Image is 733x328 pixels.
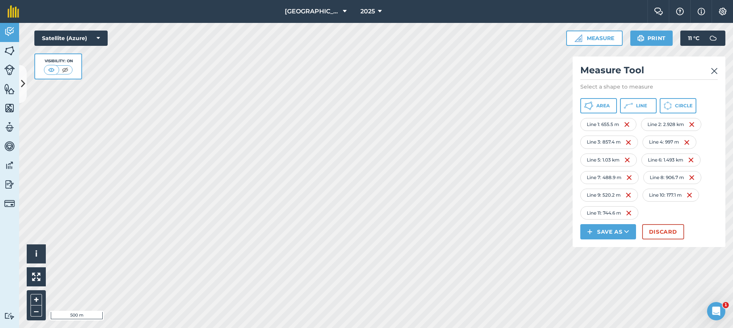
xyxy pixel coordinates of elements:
img: svg+xml;base64,PHN2ZyB4bWxucz0iaHR0cDovL3d3dy53My5vcmcvMjAwMC9zdmciIHdpZHRoPSIxNiIgaGVpZ2h0PSIyNC... [626,208,632,218]
button: i [27,244,46,263]
span: [GEOGRAPHIC_DATA] [285,7,340,16]
img: svg+xml;base64,PD94bWwgdmVyc2lvbj0iMS4wIiBlbmNvZGluZz0idXRmLTgiPz4KPCEtLSBHZW5lcmF0b3I6IEFkb2JlIE... [4,160,15,171]
div: Line 2 : 2.928 km [641,118,701,131]
img: Four arrows, one pointing top left, one top right, one bottom right and the last bottom left [32,273,40,281]
div: Line 3 : 857.4 m [580,136,638,149]
img: svg+xml;base64,PD94bWwgdmVyc2lvbj0iMS4wIiBlbmNvZGluZz0idXRmLTgiPz4KPCEtLSBHZW5lcmF0b3I6IEFkb2JlIE... [4,121,15,133]
img: fieldmargin Logo [8,5,19,18]
div: Line 5 : 1.03 km [580,153,637,166]
button: Save as [580,224,636,239]
img: Two speech bubbles overlapping with the left bubble in the forefront [654,8,663,15]
div: Line 7 : 488.9 m [580,171,639,184]
button: + [31,294,42,305]
img: svg+xml;base64,PD94bWwgdmVyc2lvbj0iMS4wIiBlbmNvZGluZz0idXRmLTgiPz4KPCEtLSBHZW5lcmF0b3I6IEFkb2JlIE... [706,31,721,46]
img: svg+xml;base64,PHN2ZyB4bWxucz0iaHR0cDovL3d3dy53My5vcmcvMjAwMC9zdmciIHdpZHRoPSI1MCIgaGVpZ2h0PSI0MC... [60,66,70,74]
img: svg+xml;base64,PD94bWwgdmVyc2lvbj0iMS4wIiBlbmNvZGluZz0idXRmLTgiPz4KPCEtLSBHZW5lcmF0b3I6IEFkb2JlIE... [4,198,15,209]
div: Line 11 : 744.6 m [580,206,638,219]
img: svg+xml;base64,PHN2ZyB4bWxucz0iaHR0cDovL3d3dy53My5vcmcvMjAwMC9zdmciIHdpZHRoPSIxNyIgaGVpZ2h0PSIxNy... [697,7,705,16]
img: svg+xml;base64,PHN2ZyB4bWxucz0iaHR0cDovL3d3dy53My5vcmcvMjAwMC9zdmciIHdpZHRoPSIxNiIgaGVpZ2h0PSIyNC... [686,191,693,200]
button: Satellite (Azure) [34,31,108,46]
div: Line 10 : 177.1 m [643,189,699,202]
p: Select a shape to measure [580,83,718,90]
span: i [35,249,37,259]
img: svg+xml;base64,PD94bWwgdmVyc2lvbj0iMS4wIiBlbmNvZGluZz0idXRmLTgiPz4KPCEtLSBHZW5lcmF0b3I6IEFkb2JlIE... [4,141,15,152]
span: 11 ° C [688,31,699,46]
img: svg+xml;base64,PHN2ZyB4bWxucz0iaHR0cDovL3d3dy53My5vcmcvMjAwMC9zdmciIHdpZHRoPSI1NiIgaGVpZ2h0PSI2MC... [4,45,15,57]
img: svg+xml;base64,PHN2ZyB4bWxucz0iaHR0cDovL3d3dy53My5vcmcvMjAwMC9zdmciIHdpZHRoPSI1NiIgaGVpZ2h0PSI2MC... [4,83,15,95]
img: svg+xml;base64,PHN2ZyB4bWxucz0iaHR0cDovL3d3dy53My5vcmcvMjAwMC9zdmciIHdpZHRoPSIxOSIgaGVpZ2h0PSIyNC... [637,34,644,43]
img: svg+xml;base64,PD94bWwgdmVyc2lvbj0iMS4wIiBlbmNvZGluZz0idXRmLTgiPz4KPCEtLSBHZW5lcmF0b3I6IEFkb2JlIE... [4,65,15,75]
img: svg+xml;base64,PD94bWwgdmVyc2lvbj0iMS4wIiBlbmNvZGluZz0idXRmLTgiPz4KPCEtLSBHZW5lcmF0b3I6IEFkb2JlIE... [4,179,15,190]
div: Line 1 : 655.5 m [580,118,636,131]
img: svg+xml;base64,PHN2ZyB4bWxucz0iaHR0cDovL3d3dy53My5vcmcvMjAwMC9zdmciIHdpZHRoPSIxNiIgaGVpZ2h0PSIyNC... [625,191,631,200]
button: Area [580,98,617,113]
div: Line 6 : 1.493 km [641,153,701,166]
img: svg+xml;base64,PHN2ZyB4bWxucz0iaHR0cDovL3d3dy53My5vcmcvMjAwMC9zdmciIHdpZHRoPSIxNiIgaGVpZ2h0PSIyNC... [689,120,695,129]
img: svg+xml;base64,PD94bWwgdmVyc2lvbj0iMS4wIiBlbmNvZGluZz0idXRmLTgiPz4KPCEtLSBHZW5lcmF0b3I6IEFkb2JlIE... [4,312,15,320]
span: Area [596,103,610,109]
span: 1 [723,302,729,308]
iframe: Intercom live chat [707,302,725,320]
div: Line 4 : 997 m [643,136,696,149]
img: svg+xml;base64,PHN2ZyB4bWxucz0iaHR0cDovL3d3dy53My5vcmcvMjAwMC9zdmciIHdpZHRoPSI1MCIgaGVpZ2h0PSI0MC... [47,66,56,74]
img: svg+xml;base64,PHN2ZyB4bWxucz0iaHR0cDovL3d3dy53My5vcmcvMjAwMC9zdmciIHdpZHRoPSIxNiIgaGVpZ2h0PSIyNC... [624,120,630,129]
span: Line [636,103,647,109]
img: svg+xml;base64,PHN2ZyB4bWxucz0iaHR0cDovL3d3dy53My5vcmcvMjAwMC9zdmciIHdpZHRoPSIyMiIgaGVpZ2h0PSIzMC... [711,66,718,76]
button: Circle [660,98,696,113]
img: A cog icon [718,8,727,15]
img: A question mark icon [675,8,685,15]
img: svg+xml;base64,PHN2ZyB4bWxucz0iaHR0cDovL3d3dy53My5vcmcvMjAwMC9zdmciIHdpZHRoPSIxNiIgaGVpZ2h0PSIyNC... [689,173,695,182]
img: svg+xml;base64,PHN2ZyB4bWxucz0iaHR0cDovL3d3dy53My5vcmcvMjAwMC9zdmciIHdpZHRoPSIxNiIgaGVpZ2h0PSIyNC... [624,155,630,165]
button: Measure [566,31,623,46]
button: 11 °C [680,31,725,46]
img: svg+xml;base64,PD94bWwgdmVyc2lvbj0iMS4wIiBlbmNvZGluZz0idXRmLTgiPz4KPCEtLSBHZW5lcmF0b3I6IEFkb2JlIE... [4,26,15,37]
div: Line 8 : 906.7 m [643,171,701,184]
img: svg+xml;base64,PHN2ZyB4bWxucz0iaHR0cDovL3d3dy53My5vcmcvMjAwMC9zdmciIHdpZHRoPSIxNiIgaGVpZ2h0PSIyNC... [625,138,631,147]
button: Discard [642,224,684,239]
span: Circle [675,103,693,109]
img: Ruler icon [575,34,582,42]
button: Line [620,98,657,113]
img: svg+xml;base64,PHN2ZyB4bWxucz0iaHR0cDovL3d3dy53My5vcmcvMjAwMC9zdmciIHdpZHRoPSIxNiIgaGVpZ2h0PSIyNC... [688,155,694,165]
span: 2025 [360,7,375,16]
img: svg+xml;base64,PHN2ZyB4bWxucz0iaHR0cDovL3d3dy53My5vcmcvMjAwMC9zdmciIHdpZHRoPSIxNiIgaGVpZ2h0PSIyNC... [684,138,690,147]
button: – [31,305,42,317]
img: svg+xml;base64,PHN2ZyB4bWxucz0iaHR0cDovL3d3dy53My5vcmcvMjAwMC9zdmciIHdpZHRoPSI1NiIgaGVpZ2h0PSI2MC... [4,102,15,114]
div: Line 9 : 520.2 m [580,189,638,202]
button: Print [630,31,673,46]
h2: Measure Tool [580,64,718,80]
img: svg+xml;base64,PHN2ZyB4bWxucz0iaHR0cDovL3d3dy53My5vcmcvMjAwMC9zdmciIHdpZHRoPSIxNCIgaGVpZ2h0PSIyNC... [587,227,593,236]
div: Visibility: On [44,58,73,64]
img: svg+xml;base64,PHN2ZyB4bWxucz0iaHR0cDovL3d3dy53My5vcmcvMjAwMC9zdmciIHdpZHRoPSIxNiIgaGVpZ2h0PSIyNC... [626,173,632,182]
